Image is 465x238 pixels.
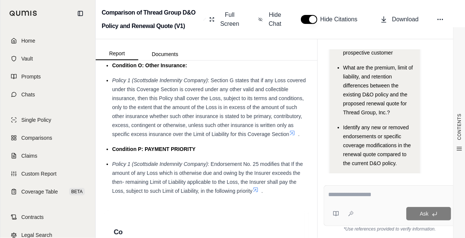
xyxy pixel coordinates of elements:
span: Prompts [21,73,41,80]
a: Home [5,33,91,49]
h2: Comparison of Thread Group D&O Policy and Renewal Quote (V1) [102,6,200,33]
button: Full Screen [206,7,243,31]
span: BETA [69,188,85,195]
span: Policy 1 (Scottsdale Indemnity Company) [112,161,208,167]
span: Custom Report [21,170,56,177]
span: : Endorsement No. 25 modifies that If the amount of any Loss which is otherwise due and owing by ... [112,161,303,194]
span: . [262,188,263,194]
span: Chats [21,91,35,98]
a: Claims [5,148,91,164]
span: Download [392,15,419,24]
button: Hide Chat [255,7,286,31]
span: Hide Chat [267,10,283,28]
button: Collapse sidebar [74,7,86,19]
span: Hide Citations [320,15,362,24]
span: Comparisons [21,134,52,142]
span: Identify any new or removed endorsements or specific coverage modifications in the renewal quote ... [343,124,411,166]
span: Condition O: Other Insurance: [112,62,187,68]
span: : Section G states that if any Loss covered under this Coverage Section is covered under any othe... [112,77,306,137]
span: Policy 1 (Scottsdale Indemnity Company) [112,77,208,83]
span: Condition P: PAYMENT PRIORITY [112,146,195,152]
button: Report [96,47,138,60]
span: Contracts [21,213,44,221]
span: Home [21,37,35,44]
button: Ask [406,207,451,220]
span: Vault [21,55,33,62]
div: *Use references provided to verify information. [324,226,456,232]
span: Coverage Table [21,188,58,195]
span: Single Policy [21,116,51,124]
span: Claims [21,152,37,160]
a: Prompts [5,68,91,85]
span: . [298,131,300,137]
a: Custom Report [5,166,91,182]
button: Download [377,12,422,27]
span: What are the premium, limit of liability, and retention differences between the existing D&O poli... [343,65,413,115]
span: Ask [420,211,428,217]
button: Documents [138,48,192,60]
a: Chats [5,86,91,103]
a: Coverage TableBETA [5,183,91,200]
img: Qumis Logo [9,10,37,16]
span: Full Screen [219,10,240,28]
a: Vault [5,50,91,67]
a: Comparisons [5,130,91,146]
span: CONTENTS [456,114,462,140]
a: Single Policy [5,112,91,128]
a: Contracts [5,209,91,225]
